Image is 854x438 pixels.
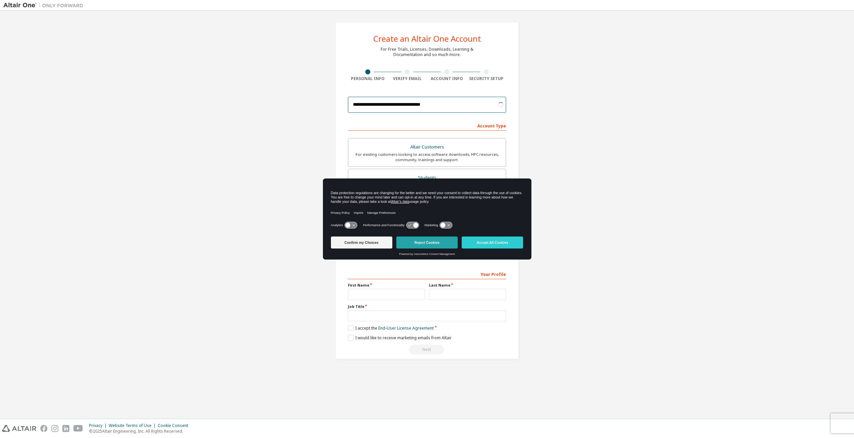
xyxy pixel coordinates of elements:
img: youtube.svg [73,425,83,432]
img: linkedin.svg [62,425,69,432]
div: Verify Email [388,76,427,81]
div: Privacy [89,423,109,428]
div: Account Type [348,120,506,131]
div: Cookie Consent [158,423,192,428]
div: Students [352,173,502,182]
div: Please wait while checking email ... [348,345,506,355]
label: First Name [348,283,425,288]
div: For existing customers looking to access software downloads, HPC resources, community, trainings ... [352,152,502,162]
div: Create an Altair One Account [373,35,481,43]
label: Last Name [429,283,506,288]
div: For Free Trials, Licenses, Downloads, Learning & Documentation and so much more. [381,47,473,57]
div: Account Info [427,76,467,81]
img: altair_logo.svg [2,425,36,432]
label: Job Title [348,304,506,309]
label: I accept the [348,325,434,331]
img: instagram.svg [51,425,58,432]
img: Altair One [3,2,87,9]
div: Website Terms of Use [109,423,158,428]
div: Your Profile [348,269,506,279]
div: Altair Customers [352,142,502,152]
img: facebook.svg [40,425,47,432]
p: © 2025 Altair Engineering, Inc. All Rights Reserved. [89,428,192,434]
a: End-User License Agreement [378,325,434,331]
label: I would like to receive marketing emails from Altair [348,335,452,341]
div: Personal Info [348,76,388,81]
div: Security Setup [467,76,506,81]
